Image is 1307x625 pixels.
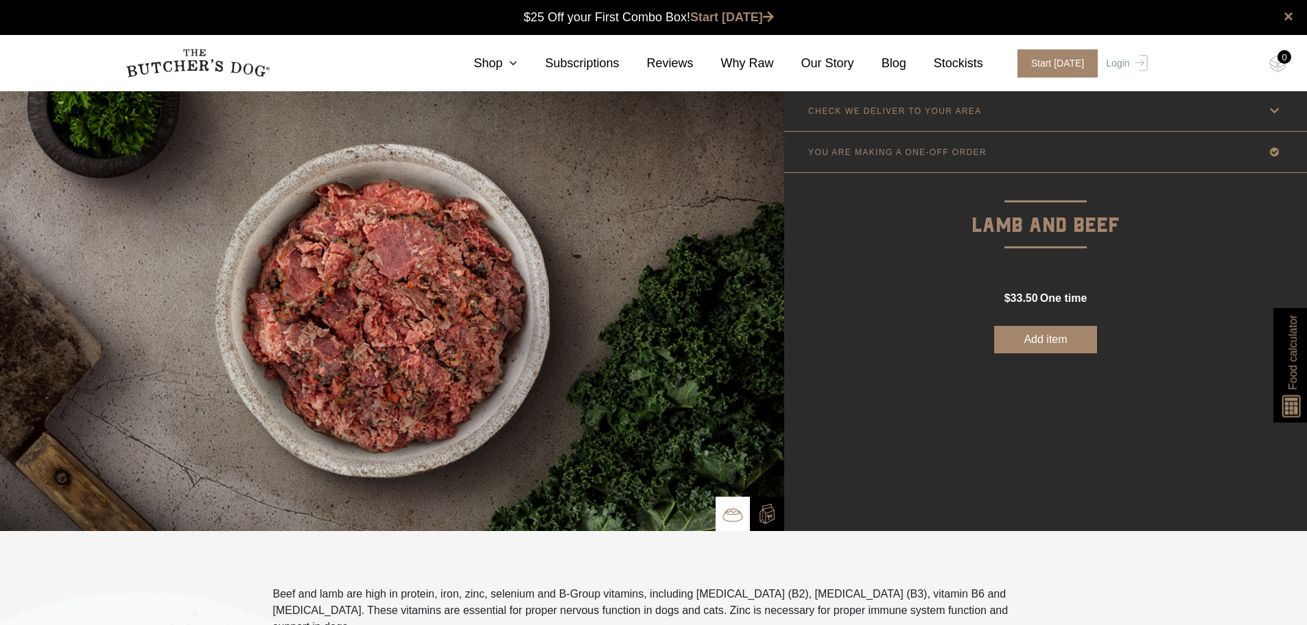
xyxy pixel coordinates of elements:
a: Login [1103,49,1147,78]
a: Reviews [620,54,694,73]
p: CHECK WE DELIVER TO YOUR AREA [808,106,982,116]
a: Our Story [774,54,854,73]
a: Blog [854,54,906,73]
a: Stockists [906,54,983,73]
a: CHECK WE DELIVER TO YOUR AREA [784,91,1307,131]
span: $ [1004,292,1011,304]
a: Shop [446,54,517,73]
a: close [1284,8,1293,25]
a: Start [DATE] [690,10,774,24]
a: Start [DATE] [1004,49,1103,78]
a: Why Raw [694,54,774,73]
p: Lamb and Beef [784,173,1307,242]
span: one time [1040,292,1087,304]
img: TBD_Bowl.png [722,504,743,525]
a: YOU ARE MAKING A ONE-OFF ORDER [784,132,1307,172]
button: Add item [994,326,1097,353]
div: 0 [1277,50,1291,64]
span: Start [DATE] [1017,49,1098,78]
img: TBD_Build-A-Box-2.png [757,504,777,524]
img: TBD_Cart-Empty.png [1269,55,1286,73]
a: Subscriptions [517,54,619,73]
span: Food calculator [1284,315,1301,390]
span: 33.50 [1011,292,1038,304]
p: YOU ARE MAKING A ONE-OFF ORDER [808,148,987,157]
